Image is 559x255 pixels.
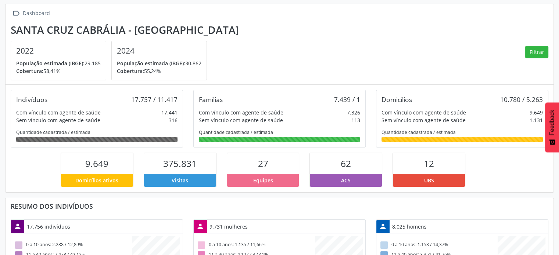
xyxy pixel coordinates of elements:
span: 62 [341,157,351,170]
span: Visitas [172,176,188,184]
div: 17.441 [161,109,178,116]
i: person [196,222,204,230]
div: 17.756 indivíduos [24,220,73,233]
div: Sem vínculo com agente de saúde [199,116,283,124]
div: Resumo dos indivíduos [11,202,548,210]
span: ACS [341,176,351,184]
div: Com vínculo com agente de saúde [381,109,466,116]
div: Com vínculo com agente de saúde [199,109,283,116]
span: Equipes [253,176,273,184]
button: Feedback - Mostrar pesquisa [545,102,559,152]
div: Quantidade cadastrada / estimada [16,129,178,135]
div: Com vínculo com agente de saúde [16,109,101,116]
span: Domicílios ativos [75,176,118,184]
div: 8.025 homens [390,220,429,233]
p: 55,24% [117,67,201,75]
div: 113 [351,116,360,124]
div: 7.439 / 1 [334,95,360,103]
span: População estimada (IBGE): [16,60,85,67]
span: População estimada (IBGE): [117,60,185,67]
span: 27 [258,157,268,170]
div: 316 [169,116,178,124]
span: 12 [424,157,434,170]
div: Sem vínculo com agente de saúde [16,116,100,124]
div: Sem vínculo com agente de saúde [381,116,466,124]
div: Santa Cruz Cabrália - [GEOGRAPHIC_DATA] [11,24,239,36]
p: 30.862 [117,59,201,67]
div: Dashboard [21,8,51,19]
div: 1.131 [530,116,543,124]
div: 0 a 10 anos: 1.153 / 14,37% [379,240,498,250]
div: 0 a 10 anos: 2.288 / 12,89% [14,240,132,250]
div: Famílias [199,95,223,103]
div: 10.780 / 5.263 [500,95,543,103]
p: 29.185 [16,59,101,67]
h4: 2024 [117,46,201,55]
a:  Dashboard [11,8,51,19]
span: 375.831 [163,157,197,170]
div: 17.757 / 11.417 [131,95,178,103]
span: UBS [424,176,434,184]
div: 0 a 10 anos: 1.135 / 11,66% [196,240,315,250]
button: Filtrar [525,46,548,58]
span: 9.649 [85,157,108,170]
i: person [379,222,387,230]
span: Cobertura: [117,68,144,74]
div: 9.731 mulheres [207,220,250,233]
div: Domicílios [381,95,412,103]
span: Feedback [549,110,555,135]
div: Indivíduos [16,95,47,103]
div: 7.326 [347,109,360,116]
div: Quantidade cadastrada / estimada [199,129,360,135]
h4: 2022 [16,46,101,55]
span: Cobertura: [16,68,43,74]
p: 58,41% [16,67,101,75]
i:  [11,8,21,19]
div: 9.649 [530,109,543,116]
div: Quantidade cadastrada / estimada [381,129,543,135]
